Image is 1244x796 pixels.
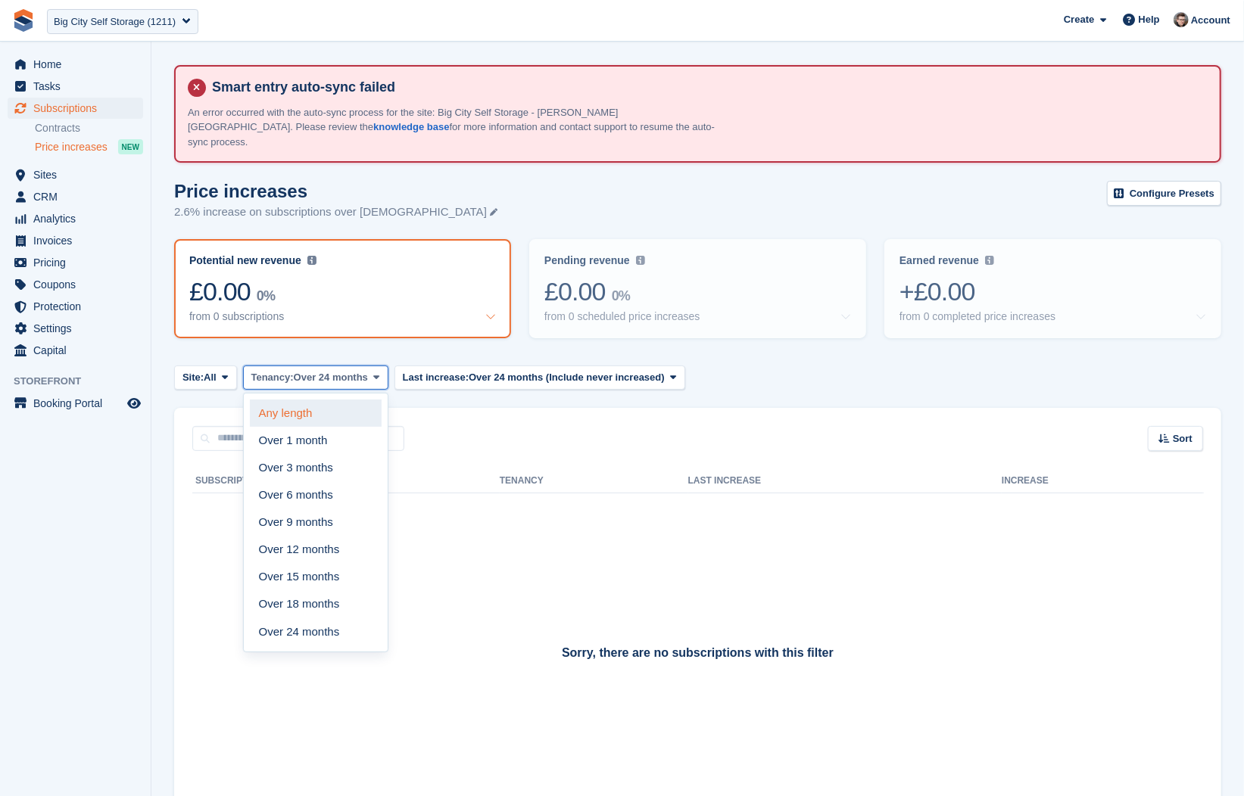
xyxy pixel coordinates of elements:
[250,481,382,508] a: Over 6 months
[394,365,685,390] button: Last increase: Over 24 months (Include never increased)
[8,318,143,339] a: menu
[192,469,500,493] th: Subscription
[8,230,143,251] a: menu
[33,54,124,75] span: Home
[544,276,851,307] div: £0.00
[33,296,124,317] span: Protection
[1002,469,1203,493] th: Increase
[188,105,718,150] p: An error occurred with the auto-sync process for the site: Big City Self Storage - [PERSON_NAME][...
[1064,12,1094,27] span: Create
[544,310,700,323] div: from 0 scheduled price increases
[1173,431,1193,446] span: Sort
[33,340,124,361] span: Capital
[1174,12,1189,27] img: Steven Hylands
[33,208,124,229] span: Analytics
[985,256,994,265] img: icon-info-grey-7440780725fd019a000dd9b08b2336e03edf1995a4989e88bcd33f0948082b44.svg
[33,186,124,207] span: CRM
[189,276,496,307] div: £0.00
[12,9,35,32] img: stora-icon-8386f47178a22dfd0bd8f6a31ec36ba5ce8667c1dd55bd0f319d3a0aa187defe.svg
[544,254,630,267] div: Pending revenue
[33,318,124,339] span: Settings
[250,427,382,454] a: Over 1 month
[8,54,143,75] a: menu
[250,508,382,536] a: Over 9 months
[257,291,275,301] div: 0%
[307,256,316,265] img: icon-info-grey-7440780725fd019a000dd9b08b2336e03edf1995a4989e88bcd33f0948082b44.svg
[469,370,665,385] span: Over 24 months (Include never increased)
[8,296,143,317] a: menu
[33,164,124,185] span: Sites
[33,230,124,251] span: Invoices
[8,340,143,361] a: menu
[1107,181,1221,206] a: Configure Presets
[33,76,124,97] span: Tasks
[250,536,382,563] a: Over 12 months
[899,276,1206,307] div: +£0.00
[899,254,979,267] div: Earned revenue
[8,98,143,119] a: menu
[118,139,143,154] div: NEW
[250,454,382,481] a: Over 3 months
[250,618,382,645] a: Over 24 months
[294,370,368,385] span: Over 24 months
[35,140,108,154] span: Price increases
[403,370,469,385] span: Last increase:
[174,204,497,221] p: 2.6% increase on subscriptions over [DEMOGRAPHIC_DATA]
[1139,12,1160,27] span: Help
[250,564,382,591] a: Over 15 months
[33,252,124,273] span: Pricing
[8,76,143,97] a: menu
[182,370,204,385] span: Site:
[174,181,497,201] h1: Price increases
[500,469,688,493] th: Tenancy
[8,252,143,273] a: menu
[250,400,382,427] a: Any length
[206,79,1208,96] h4: Smart entry auto-sync failed
[125,394,143,412] a: Preview store
[243,365,388,390] button: Tenancy: Over 24 months
[189,310,284,323] div: from 0 subscriptions
[899,310,1055,323] div: from 0 completed price increases
[8,208,143,229] a: menu
[174,239,511,338] a: Potential new revenue £0.00 0% from 0 subscriptions
[1191,13,1230,28] span: Account
[35,138,143,155] a: Price increases NEW
[636,256,645,265] img: icon-info-grey-7440780725fd019a000dd9b08b2336e03edf1995a4989e88bcd33f0948082b44.svg
[189,254,301,267] div: Potential new revenue
[251,370,294,385] span: Tenancy:
[8,164,143,185] a: menu
[14,374,151,389] span: Storefront
[250,591,382,618] a: Over 18 months
[54,14,176,30] div: Big City Self Storage (1211)
[33,274,124,295] span: Coupons
[612,291,630,301] div: 0%
[373,121,449,132] a: knowledge base
[33,98,124,119] span: Subscriptions
[33,393,124,414] span: Booking Portal
[562,646,834,660] h3: Sorry, there are no subscriptions with this filter
[688,469,1002,493] th: Last increase
[8,186,143,207] a: menu
[35,121,143,135] a: Contracts
[529,239,866,338] a: Pending revenue £0.00 0% from 0 scheduled price increases
[8,274,143,295] a: menu
[174,365,237,390] button: Site: All
[204,370,217,385] span: All
[8,393,143,414] a: menu
[884,239,1221,338] a: Earned revenue +£0.00 from 0 completed price increases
